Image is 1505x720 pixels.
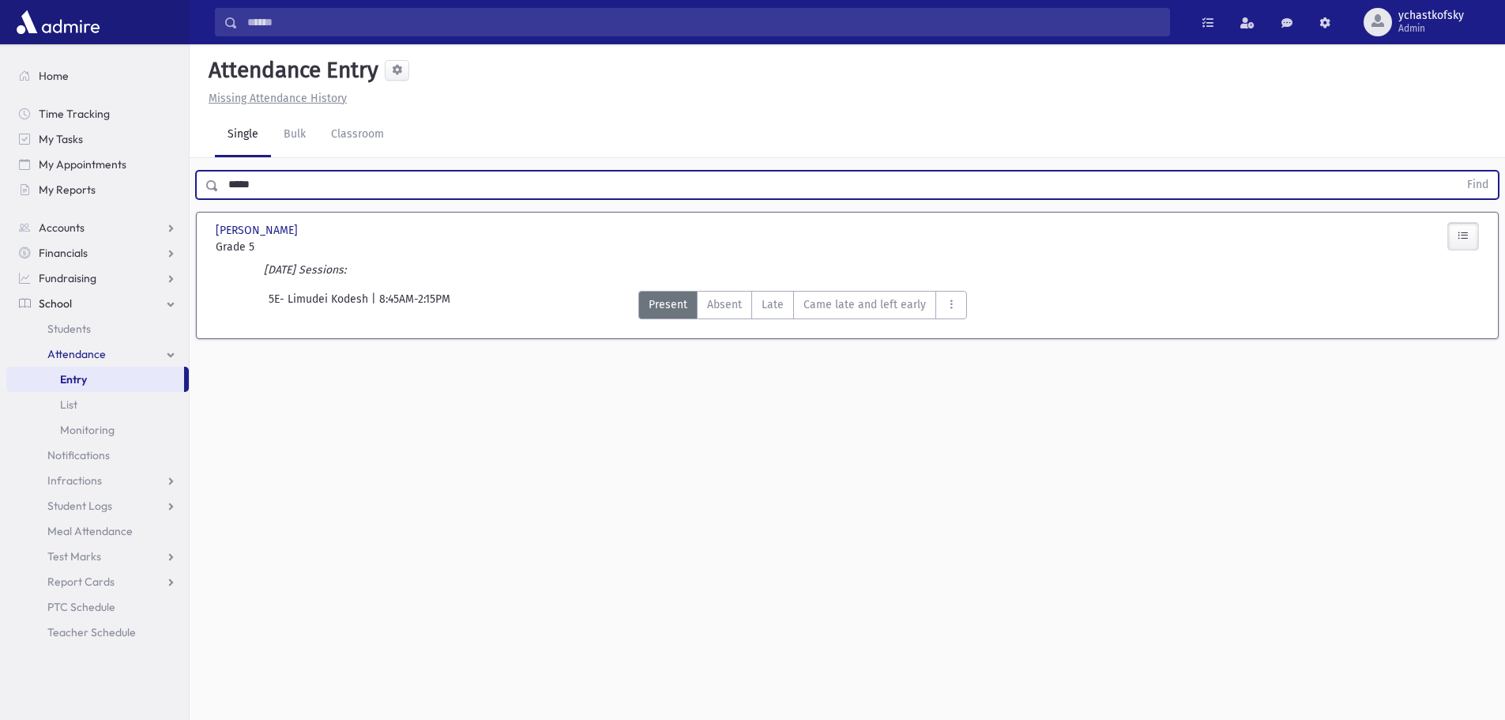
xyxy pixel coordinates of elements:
span: Time Tracking [39,107,110,121]
span: Present [649,296,687,313]
span: Accounts [39,221,85,235]
span: PTC Schedule [47,600,115,614]
a: Missing Attendance History [202,92,347,105]
a: Time Tracking [6,101,189,126]
a: Attendance [6,341,189,367]
span: Notifications [47,448,110,462]
span: Students [47,322,91,336]
a: School [6,291,189,316]
span: Home [39,69,69,83]
a: Monitoring [6,417,189,443]
a: Home [6,63,189,89]
span: Entry [60,372,87,386]
span: Grade 5 [216,239,413,255]
a: Single [215,113,271,157]
a: My Reports [6,177,189,202]
span: List [60,398,77,412]
span: 8:45AM-2:15PM [379,291,450,319]
a: Financials [6,240,189,266]
span: Infractions [47,473,102,488]
span: My Appointments [39,157,126,172]
span: My Reports [39,183,96,197]
a: Entry [6,367,184,392]
a: Bulk [271,113,318,157]
span: Meal Attendance [47,524,133,538]
a: Classroom [318,113,397,157]
u: Missing Attendance History [209,92,347,105]
span: Fundraising [39,271,96,285]
a: Students [6,316,189,341]
span: | [371,291,379,319]
span: [PERSON_NAME] [216,222,301,239]
a: Teacher Schedule [6,620,189,645]
div: AttTypes [638,291,967,319]
span: Absent [707,296,742,313]
a: Notifications [6,443,189,468]
span: Report Cards [47,575,115,589]
span: School [39,296,72,311]
a: My Tasks [6,126,189,152]
span: My Tasks [39,132,83,146]
span: Test Marks [47,549,101,564]
span: ychastkofsky [1398,9,1464,22]
span: Student Logs [47,499,112,513]
span: Teacher Schedule [47,625,136,639]
a: Fundraising [6,266,189,291]
span: 5E- Limudei Kodesh [269,291,371,319]
span: Monitoring [60,423,115,437]
a: List [6,392,189,417]
a: My Appointments [6,152,189,177]
a: Student Logs [6,493,189,518]
span: Late [762,296,784,313]
a: Accounts [6,215,189,240]
span: Financials [39,246,88,260]
i: [DATE] Sessions: [264,263,346,277]
a: Meal Attendance [6,518,189,544]
input: Search [238,8,1169,36]
span: Admin [1398,22,1464,35]
img: AdmirePro [13,6,103,38]
span: Attendance [47,347,106,361]
h5: Attendance Entry [202,57,378,84]
span: Came late and left early [803,296,926,313]
a: Test Marks [6,544,189,569]
button: Find [1458,172,1498,198]
a: Report Cards [6,569,189,594]
a: Infractions [6,468,189,493]
a: PTC Schedule [6,594,189,620]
